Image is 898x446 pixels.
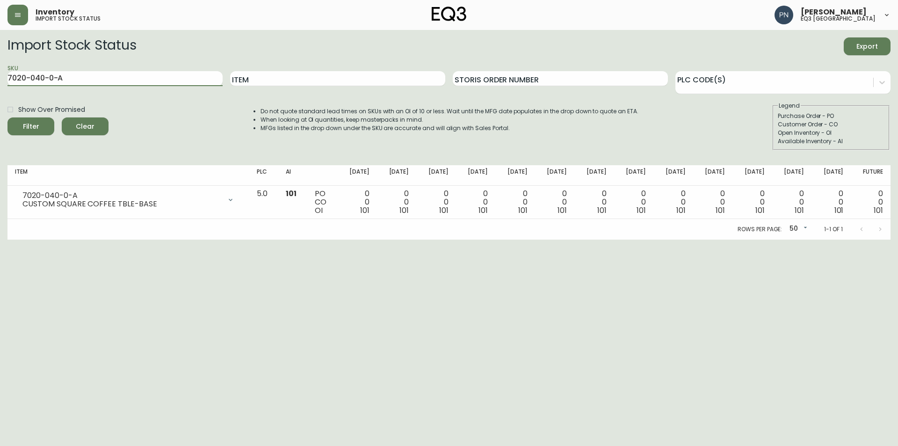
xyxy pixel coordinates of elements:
[614,165,653,186] th: [DATE]
[432,7,466,22] img: logo
[844,37,891,55] button: Export
[801,16,876,22] h5: eq3 [GEOGRAPHIC_DATA]
[558,205,567,216] span: 101
[345,190,369,215] div: 0 0
[851,41,883,52] span: Export
[36,8,74,16] span: Inventory
[463,190,488,215] div: 0 0
[495,165,535,186] th: [DATE]
[18,105,85,115] span: Show Over Promised
[811,165,851,186] th: [DATE]
[23,121,39,132] div: Filter
[315,205,323,216] span: OI
[778,120,884,129] div: Customer Order - CO
[738,225,782,234] p: Rows per page:
[772,165,811,186] th: [DATE]
[597,205,607,216] span: 101
[701,190,725,215] div: 0 0
[261,124,638,132] li: MFGs listed in the drop down under the SKU are accurate and will align with Sales Portal.
[716,205,725,216] span: 101
[337,165,377,186] th: [DATE]
[786,221,809,237] div: 50
[377,165,416,186] th: [DATE]
[261,116,638,124] li: When looking at OI quantities, keep masterpacks in mind.
[637,205,646,216] span: 101
[7,37,136,55] h2: Import Stock Status
[416,165,456,186] th: [DATE]
[858,190,883,215] div: 0 0
[22,191,221,200] div: 7020-040-0-A
[535,165,574,186] th: [DATE]
[360,205,369,216] span: 101
[439,205,449,216] span: 101
[249,165,278,186] th: PLC
[622,190,646,215] div: 0 0
[518,205,528,216] span: 101
[15,190,242,210] div: 7020-040-0-ACUSTOM SQUARE COFFEE TBLE-BASE
[22,200,221,208] div: CUSTOM SQUARE COFFEE TBLE-BASE
[582,190,606,215] div: 0 0
[456,165,495,186] th: [DATE]
[261,107,638,116] li: Do not quote standard lead times on SKUs with an OI of 10 or less. Wait until the MFG date popula...
[801,8,867,16] span: [PERSON_NAME]
[778,129,884,137] div: Open Inventory - OI
[778,112,884,120] div: Purchase Order - PO
[278,165,307,186] th: AI
[543,190,567,215] div: 0 0
[62,117,109,135] button: Clear
[778,137,884,146] div: Available Inventory - AI
[824,225,843,234] p: 1-1 of 1
[315,190,330,215] div: PO CO
[7,165,249,186] th: Item
[819,190,843,215] div: 0 0
[661,190,685,215] div: 0 0
[286,188,297,199] span: 101
[653,165,693,186] th: [DATE]
[503,190,527,215] div: 0 0
[775,6,793,24] img: 496f1288aca128e282dab2021d4f4334
[693,165,732,186] th: [DATE]
[384,190,409,215] div: 0 0
[36,16,101,22] h5: import stock status
[795,205,804,216] span: 101
[478,205,488,216] span: 101
[424,190,448,215] div: 0 0
[574,165,614,186] th: [DATE]
[732,165,772,186] th: [DATE]
[755,205,765,216] span: 101
[834,205,844,216] span: 101
[249,186,278,219] td: 5.0
[676,205,686,216] span: 101
[874,205,883,216] span: 101
[69,121,101,132] span: Clear
[399,205,409,216] span: 101
[778,102,801,110] legend: Legend
[851,165,891,186] th: Future
[740,190,764,215] div: 0 0
[7,117,54,135] button: Filter
[780,190,804,215] div: 0 0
